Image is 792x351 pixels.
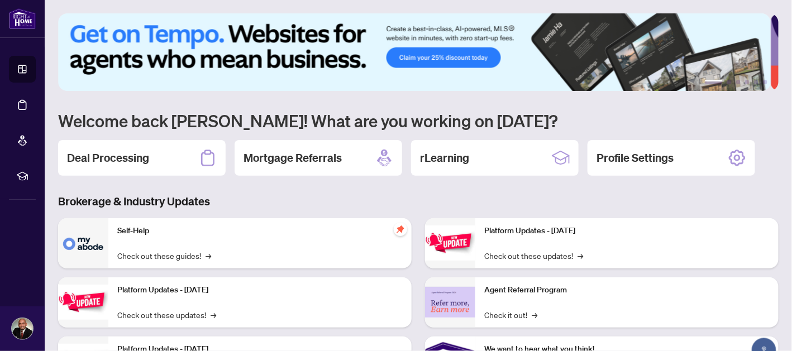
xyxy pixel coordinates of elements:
[58,218,108,268] img: Self-Help
[58,110,779,131] h1: Welcome back [PERSON_NAME]! What are you working on [DATE]?
[484,309,537,321] a: Check it out!→
[763,80,767,84] button: 6
[727,80,732,84] button: 2
[484,249,583,262] a: Check out these updates!→
[578,249,583,262] span: →
[745,80,750,84] button: 4
[58,285,108,320] img: Platform Updates - September 16, 2025
[12,318,33,339] img: Profile Icon
[425,225,475,261] img: Platform Updates - June 23, 2025
[394,223,407,236] span: pushpin
[747,312,781,345] button: Open asap
[117,284,403,296] p: Platform Updates - [DATE]
[9,8,36,29] img: logo
[532,309,537,321] span: →
[425,287,475,318] img: Agent Referral Program
[420,150,469,166] h2: rLearning
[117,309,216,321] a: Check out these updates!→
[484,225,770,237] p: Platform Updates - [DATE]
[211,309,216,321] span: →
[705,80,723,84] button: 1
[67,150,149,166] h2: Deal Processing
[244,150,342,166] h2: Mortgage Referrals
[58,13,771,91] img: Slide 0
[484,284,770,296] p: Agent Referral Program
[206,249,211,262] span: →
[736,80,741,84] button: 3
[754,80,758,84] button: 5
[597,150,674,166] h2: Profile Settings
[58,194,779,209] h3: Brokerage & Industry Updates
[117,249,211,262] a: Check out these guides!→
[117,225,403,237] p: Self-Help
